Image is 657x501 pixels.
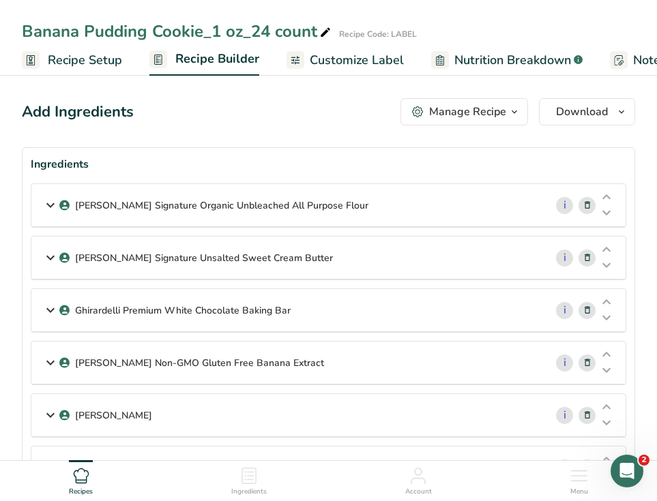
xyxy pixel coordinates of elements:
a: i [556,407,573,424]
span: 2 [639,455,649,466]
iframe: Intercom live chat [611,455,643,487]
button: Manage Recipe [400,98,528,125]
div: Add Ingredients [22,101,134,123]
span: Customize Label [310,51,404,70]
div: Ghirardelli Premium White Chocolate Baking Bar i [31,289,626,332]
div: Manage Recipe [429,104,506,120]
a: i [556,459,573,476]
a: Recipe Builder [149,44,259,76]
span: Recipes [69,487,93,497]
a: Nutrition Breakdown [431,45,583,76]
span: Ingredients [231,487,267,497]
div: Recipe Code: LABEL [339,28,417,40]
div: [PERSON_NAME] Signature Organic Unbleached All Purpose Flour i [31,184,626,227]
p: [PERSON_NAME] Signature Unsalted Sweet Cream Butter [75,251,333,265]
p: Ghirardelli Premium White Chocolate Baking Bar [75,303,291,318]
a: i [556,249,573,267]
p: [PERSON_NAME] Signature Organic Unbleached All Purpose Flour [75,198,368,213]
a: Account [405,461,432,498]
a: i [556,354,573,371]
span: Recipe Setup [48,51,122,70]
a: i [556,197,573,214]
button: Download [539,98,635,125]
div: [PERSON_NAME] Signature Unsalted Sweet Cream Butter i [31,237,626,279]
div: [PERSON_NAME] i [31,394,626,437]
span: Account [405,487,432,497]
a: i [556,302,573,319]
span: Menu [570,487,588,497]
span: Nutrition Breakdown [454,51,571,70]
span: Recipe Builder [175,50,259,68]
p: [PERSON_NAME] [75,408,152,423]
span: Download [556,104,608,120]
div: Ingredients [31,156,626,172]
a: Ingredients [231,461,267,498]
div: Snafre Banana Powder i [31,446,626,489]
div: [PERSON_NAME] Non-GMO Gluten Free Banana Extract i [31,341,626,384]
a: Customize Label [287,45,404,76]
div: Banana Pudding Cookie_1 oz_24 count [22,19,334,44]
p: [PERSON_NAME] Non-GMO Gluten Free Banana Extract [75,356,324,370]
a: Recipes [69,461,93,498]
a: Recipe Setup [22,45,122,76]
